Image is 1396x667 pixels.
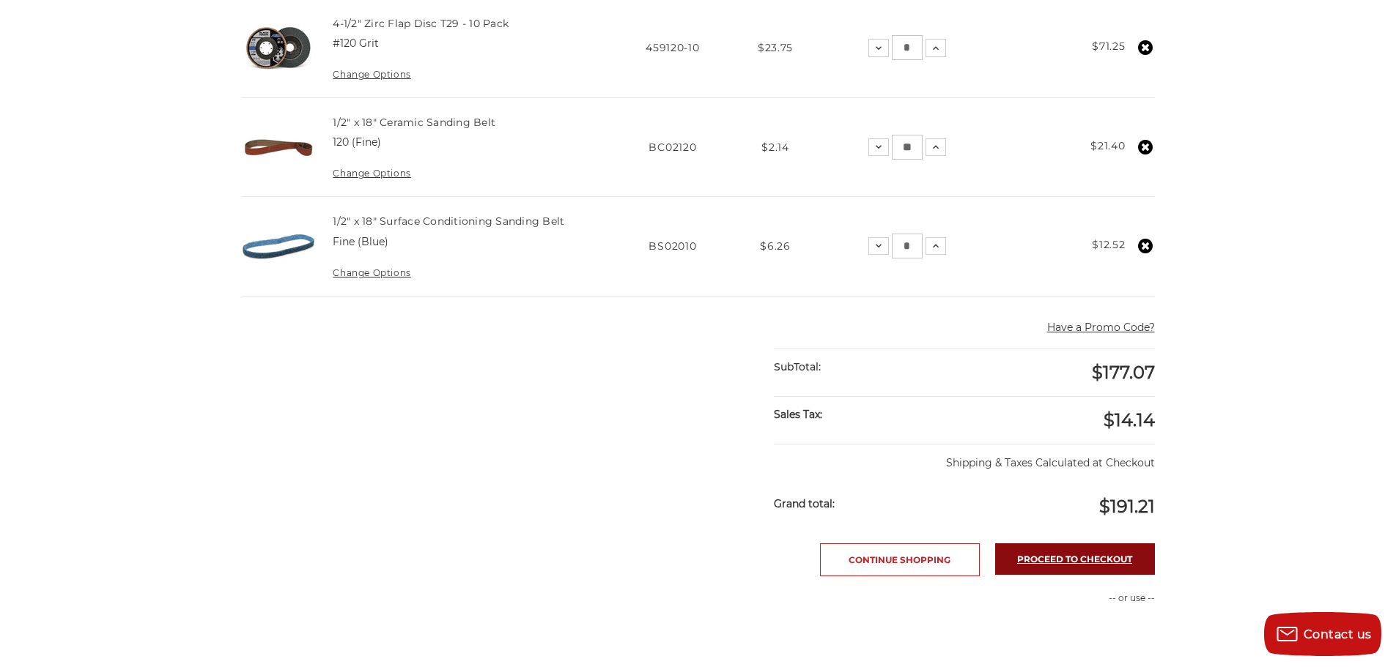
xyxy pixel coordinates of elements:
input: 1/2" x 18" Surface Conditioning Sanding Belt Quantity: [892,234,923,258]
button: Have a Promo Code? [1047,320,1155,335]
strong: $71.25 [1092,40,1125,53]
a: Continue Shopping [820,543,980,576]
strong: $21.40 [1090,139,1125,152]
a: 1/2" x 18" Ceramic Sanding Belt [333,116,495,129]
span: BS02010 [649,239,696,253]
a: Change Options [333,168,410,179]
input: 1/2" x 18" Ceramic Sanding Belt Quantity: [892,135,923,160]
input: 4-1/2" Zirc Flap Disc T29 - 10 Pack Quantity: [892,35,923,60]
dd: #120 Grit [333,36,379,51]
span: $14.14 [1104,409,1155,431]
a: Proceed to checkout [995,543,1155,575]
span: BC02120 [649,141,696,154]
a: 1/2" x 18" Surface Conditioning Sanding Belt [333,215,564,228]
span: $191.21 [1099,496,1155,517]
strong: $12.52 [1092,238,1125,251]
iframe: PayPal-paypal [972,620,1155,649]
span: $6.26 [760,239,791,253]
span: $23.75 [758,41,793,54]
p: -- or use -- [972,592,1155,605]
dd: Fine (Blue) [333,234,388,250]
a: Change Options [333,267,410,278]
img: 4-1/2" Zirc Flap Disc T29 - 10 Pack [242,12,315,85]
dd: 120 (Fine) [333,135,381,150]
a: 4-1/2" Zirc Flap Disc T29 - 10 Pack [333,17,509,30]
span: 459120-10 [646,41,699,54]
strong: Sales Tax: [774,408,822,421]
img: 1/2" x 18" Ceramic File Belt [242,111,315,184]
button: Contact us [1264,612,1381,656]
img: 1/2" x 18" Surface Conditioning Sanding Belt [242,210,315,283]
span: $2.14 [761,141,789,154]
a: Change Options [333,69,410,80]
span: Contact us [1304,627,1372,641]
span: $177.07 [1092,362,1155,383]
p: Shipping & Taxes Calculated at Checkout [774,444,1154,471]
strong: Grand total: [774,497,835,510]
div: SubTotal: [774,349,964,385]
